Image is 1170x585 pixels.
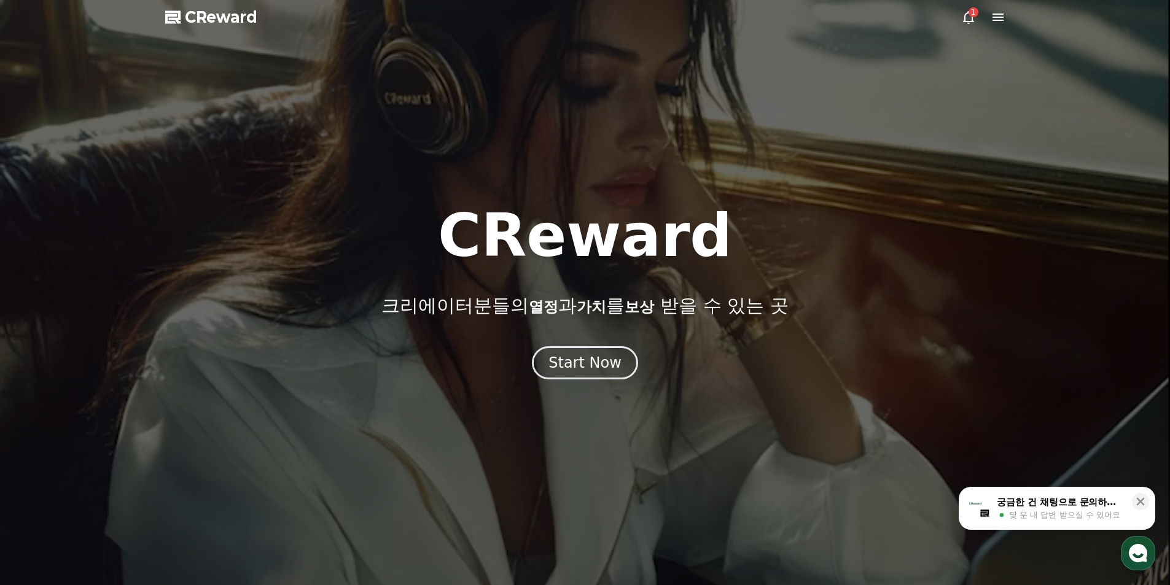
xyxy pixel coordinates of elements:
[969,7,978,17] div: 1
[532,358,638,370] a: Start Now
[625,298,654,316] span: 보상
[548,353,622,373] div: Start Now
[577,298,606,316] span: 가치
[532,346,638,379] button: Start Now
[961,10,976,25] a: 1
[185,7,257,27] span: CReward
[529,298,558,316] span: 열정
[381,295,788,317] p: 크리에이터분들의 과 를 받을 수 있는 곳
[165,7,257,27] a: CReward
[438,206,732,265] h1: CReward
